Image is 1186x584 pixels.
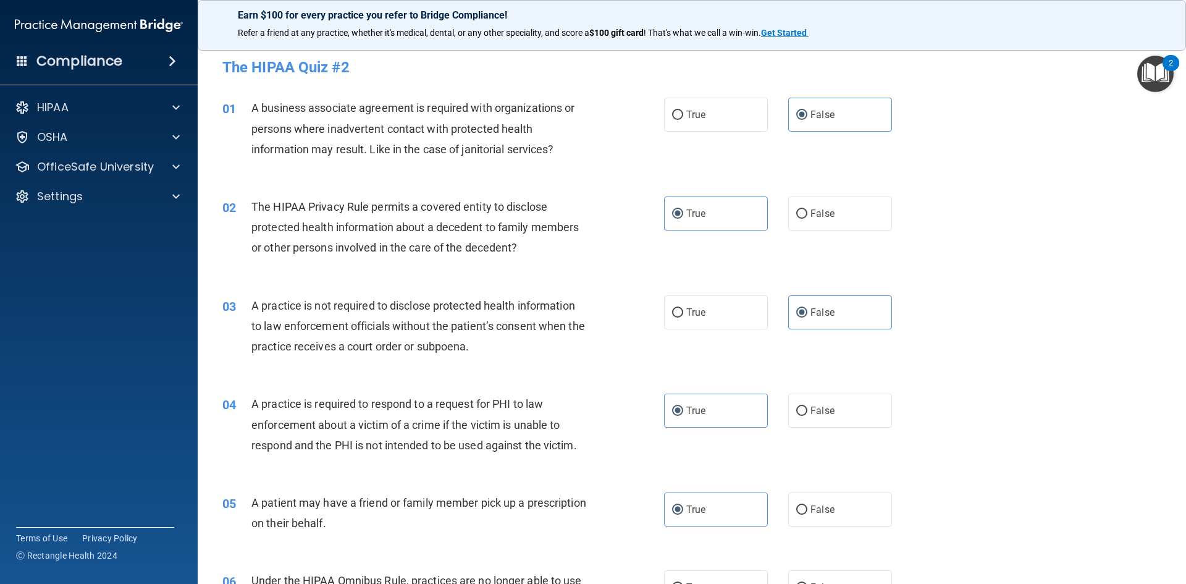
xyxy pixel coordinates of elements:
span: True [686,405,705,417]
span: The HIPAA Privacy Rule permits a covered entity to disclose protected health information about a ... [251,200,579,254]
a: Settings [15,189,180,204]
span: A business associate agreement is required with organizations or persons where inadvertent contac... [251,101,574,155]
span: True [686,109,705,121]
span: 04 [222,397,236,412]
p: Settings [37,189,83,204]
p: OfficeSafe University [37,159,154,174]
input: False [796,111,807,120]
h4: Compliance [36,53,122,70]
span: False [810,405,835,417]
button: Open Resource Center, 2 new notifications [1137,56,1174,92]
span: 03 [222,299,236,314]
p: OSHA [37,130,68,145]
span: 05 [222,496,236,511]
input: False [796,506,807,515]
a: OSHA [15,130,180,145]
span: 01 [222,101,236,116]
span: False [810,504,835,515]
input: True [672,506,683,515]
span: False [810,109,835,121]
input: True [672,308,683,318]
p: Earn $100 for every practice you refer to Bridge Compliance! [238,9,1146,21]
input: True [672,111,683,120]
p: HIPAA [37,100,69,115]
input: True [672,407,683,416]
span: False [810,307,835,318]
span: True [686,504,705,515]
a: Privacy Policy [82,532,138,544]
strong: $100 gift card [589,28,644,38]
span: A practice is required to respond to a request for PHI to law enforcement about a victim of a cri... [251,397,577,451]
input: False [796,308,807,318]
span: 02 [222,200,236,215]
a: Get Started [761,28,809,38]
span: A practice is not required to disclose protected health information to law enforcement officials ... [251,299,585,353]
strong: Get Started [761,28,807,38]
div: 2 [1169,63,1173,79]
input: True [672,209,683,219]
a: Terms of Use [16,532,67,544]
span: Ⓒ Rectangle Health 2024 [16,549,117,562]
a: OfficeSafe University [15,159,180,174]
span: ! That's what we call a win-win. [644,28,761,38]
span: True [686,208,705,219]
span: True [686,307,705,318]
span: Refer a friend at any practice, whether it's medical, dental, or any other speciality, and score a [238,28,589,38]
input: False [796,209,807,219]
input: False [796,407,807,416]
a: HIPAA [15,100,180,115]
h4: The HIPAA Quiz #2 [222,59,1161,75]
span: False [810,208,835,219]
img: PMB logo [15,13,183,38]
span: A patient may have a friend or family member pick up a prescription on their behalf. [251,496,586,530]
